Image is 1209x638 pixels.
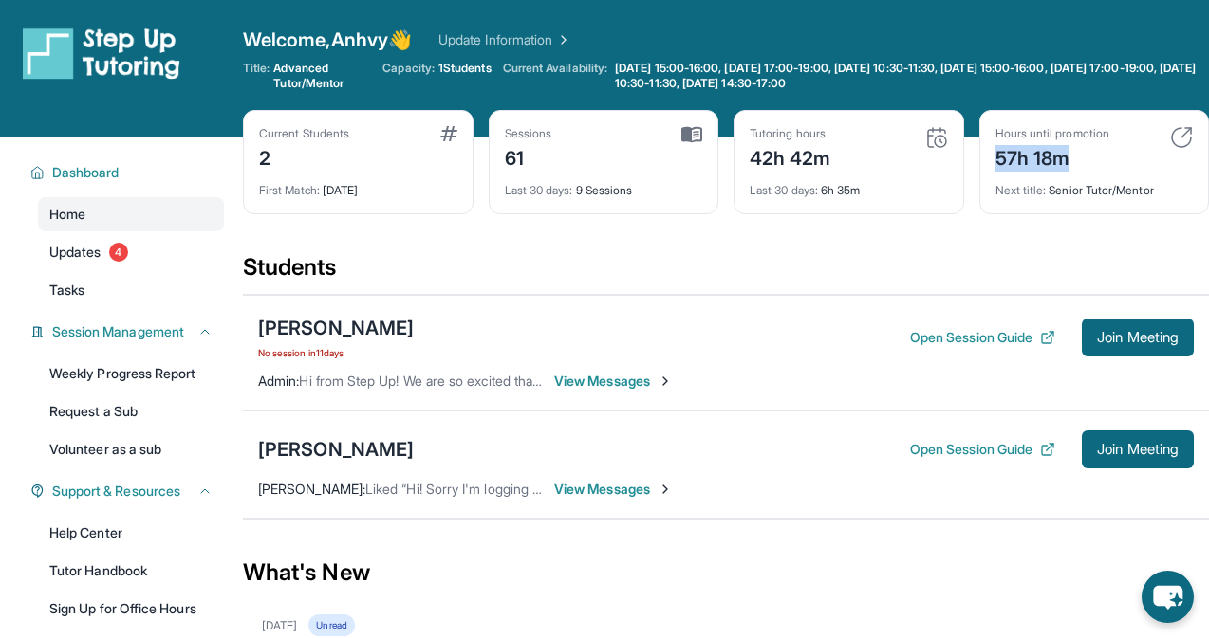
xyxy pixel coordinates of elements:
[45,163,213,182] button: Dashboard
[38,516,224,550] a: Help Center
[1082,319,1194,356] button: Join Meeting
[258,373,299,389] span: Admin :
[554,372,673,391] span: View Messages
[38,592,224,626] a: Sign Up for Office Hours
[259,183,320,197] span: First Match :
[611,61,1209,91] a: [DATE] 15:00-16:00, [DATE] 17:00-19:00, [DATE] 10:30-11:30, [DATE] 15:00-16:00, [DATE] 17:00-19:0...
[365,481,616,497] span: Liked “Hi! Sorry I'm logging on right now!”
[259,172,457,198] div: [DATE]
[273,61,371,91] span: Advanced Tutor/Mentor
[38,197,224,231] a: Home
[52,482,180,501] span: Support & Resources
[258,345,414,360] span: No session in 11 days
[910,440,1055,459] button: Open Session Guide
[243,531,1209,614] div: What's New
[505,141,552,172] div: 61
[23,27,180,80] img: logo
[995,172,1194,198] div: Senior Tutor/Mentor
[995,141,1109,172] div: 57h 18m
[52,322,184,341] span: Session Management
[243,252,1209,294] div: Students
[505,126,552,141] div: Sessions
[554,480,673,499] span: View Messages
[38,273,224,307] a: Tasks
[38,394,224,428] a: Request a Sub
[615,61,1205,91] span: [DATE] 15:00-16:00, [DATE] 17:00-19:00, [DATE] 10:30-11:30, [DATE] 15:00-16:00, [DATE] 17:00-19:0...
[658,374,673,389] img: Chevron-Right
[49,243,102,262] span: Updates
[750,172,948,198] div: 6h 35m
[38,356,224,391] a: Weekly Progress Report
[503,61,607,91] span: Current Availability:
[38,432,224,466] a: Volunteer as a sub
[109,243,128,262] span: 4
[38,235,224,269] a: Updates4
[440,126,457,141] img: card
[1082,430,1194,468] button: Join Meeting
[681,126,702,143] img: card
[38,554,224,588] a: Tutor Handbook
[45,482,213,501] button: Support & Resources
[505,183,573,197] span: Last 30 days :
[925,126,948,149] img: card
[308,614,354,636] div: Unread
[995,126,1109,141] div: Hours until promotion
[750,126,831,141] div: Tutoring hours
[262,618,297,633] div: [DATE]
[910,328,1055,347] button: Open Session Guide
[1170,126,1193,149] img: card
[750,183,818,197] span: Last 30 days :
[1097,444,1179,455] span: Join Meeting
[505,172,703,198] div: 9 Sessions
[258,436,414,463] div: [PERSON_NAME]
[382,61,435,76] span: Capacity:
[259,126,349,141] div: Current Students
[1097,332,1179,343] span: Join Meeting
[658,482,673,497] img: Chevron-Right
[258,481,365,497] span: [PERSON_NAME] :
[750,141,831,172] div: 42h 42m
[438,30,571,49] a: Update Information
[52,163,120,182] span: Dashboard
[258,315,414,341] div: [PERSON_NAME]
[552,30,571,49] img: Chevron Right
[45,322,213,341] button: Session Management
[49,205,85,224] span: Home
[995,183,1047,197] span: Next title :
[243,61,270,91] span: Title:
[243,27,412,53] span: Welcome, Anhvy 👋
[438,61,492,76] span: 1 Students
[49,281,84,300] span: Tasks
[259,141,349,172] div: 2
[1142,571,1194,623] button: chat-button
